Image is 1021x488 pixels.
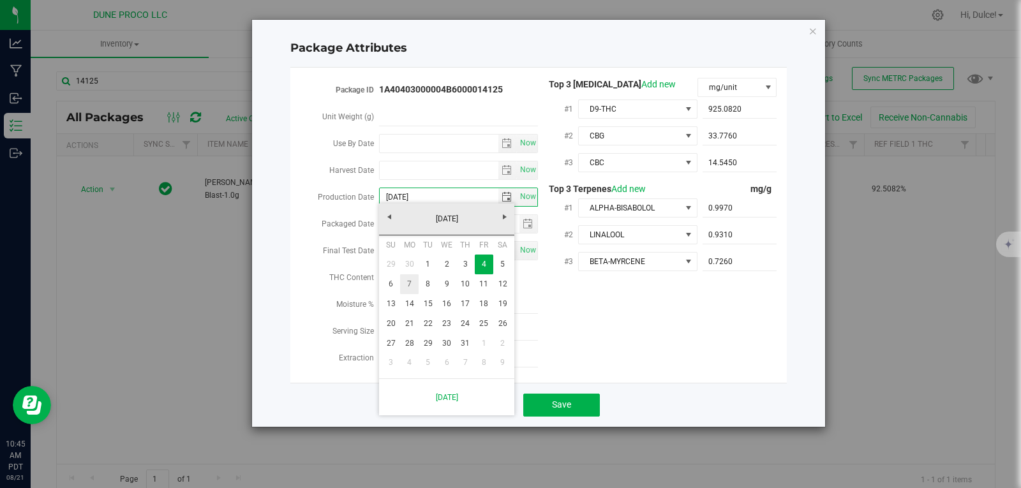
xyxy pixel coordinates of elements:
[579,226,681,244] span: LINALOOL
[493,353,512,373] a: 9
[579,253,681,270] span: BETA-MYRCENE
[332,320,379,343] label: Serving Size
[475,334,493,353] a: 1
[493,235,512,255] th: Saturday
[400,274,419,294] a: 7
[322,212,379,235] label: Packaged Date
[378,209,516,229] a: [DATE]
[323,239,379,262] label: Final Test Date
[523,394,600,417] button: Save
[517,134,539,152] span: Set Current date
[379,84,503,94] strong: 1A40403000004B6000014125
[400,314,419,334] a: 21
[475,235,493,255] th: Friday
[493,314,512,334] a: 26
[498,161,517,179] span: select
[703,100,777,118] input: 925.0820
[475,314,493,334] a: 25
[382,353,400,373] a: 3
[400,235,419,255] th: Monday
[438,353,456,373] a: 6
[438,294,456,314] a: 16
[475,353,493,373] a: 8
[400,294,419,314] a: 14
[495,207,514,226] a: Next
[400,334,419,353] a: 28
[419,353,437,373] a: 5
[698,78,761,96] span: mg/unit
[438,255,456,274] a: 2
[703,154,777,172] input: 14.5450
[564,124,578,147] label: #2
[641,79,676,89] a: Add new
[336,85,374,94] strong: Package ID
[517,161,539,179] span: Set Current date
[419,255,437,274] a: 1
[382,294,400,314] a: 13
[539,184,646,194] span: Top 3 Terpenes
[290,40,787,57] h4: Package Attributes
[579,127,681,145] span: CBG
[438,235,456,255] th: Wednesday
[438,274,456,294] a: 9
[400,255,419,274] a: 30
[438,314,456,334] a: 23
[382,334,400,353] a: 27
[493,274,512,294] a: 12
[329,266,379,289] label: THC Content
[475,255,493,274] a: 4
[517,188,538,206] span: select
[318,186,379,209] label: Production Date
[419,235,437,255] th: Tuesday
[579,100,681,118] span: D9-THC
[475,255,493,274] td: Current focused date is Friday, July 04, 2025
[400,353,419,373] a: 4
[703,199,777,217] input: 0.9970
[517,161,538,179] span: select
[456,235,475,255] th: Thursday
[382,235,400,255] th: Sunday
[419,294,437,314] a: 15
[382,314,400,334] a: 20
[379,207,399,226] a: Previous
[564,98,578,121] label: #1
[419,334,437,353] a: 29
[564,196,578,219] label: #1
[419,274,437,294] a: 8
[703,127,777,145] input: 33.7760
[517,242,538,260] span: select
[611,184,646,194] a: Add new
[493,334,512,353] a: 2
[336,293,379,316] label: Moisture %
[750,184,777,194] span: mg/g
[703,226,777,244] input: 0.9310
[517,241,539,260] span: Set Current date
[519,215,538,233] span: select
[329,159,379,182] label: Harvest Date
[456,334,475,353] a: 31
[386,384,507,410] a: [DATE]
[456,274,475,294] a: 10
[475,294,493,314] a: 18
[517,188,539,206] span: Set Current date
[579,154,681,172] span: CBC
[809,23,817,38] button: Close modal
[456,353,475,373] a: 7
[475,274,493,294] a: 11
[419,314,437,334] a: 22
[13,386,51,424] iframe: Resource center
[339,346,379,369] label: Extraction
[493,294,512,314] a: 19
[579,199,681,217] span: ALPHA-BISABOLOL
[382,255,400,274] a: 29
[564,151,578,174] label: #3
[498,135,517,152] span: select
[333,132,379,155] label: Use By Date
[564,223,578,246] label: #2
[438,334,456,353] a: 30
[498,188,517,206] span: select
[322,105,379,128] label: Unit Weight (g)
[552,399,571,410] span: Save
[456,255,475,274] a: 3
[456,314,475,334] a: 24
